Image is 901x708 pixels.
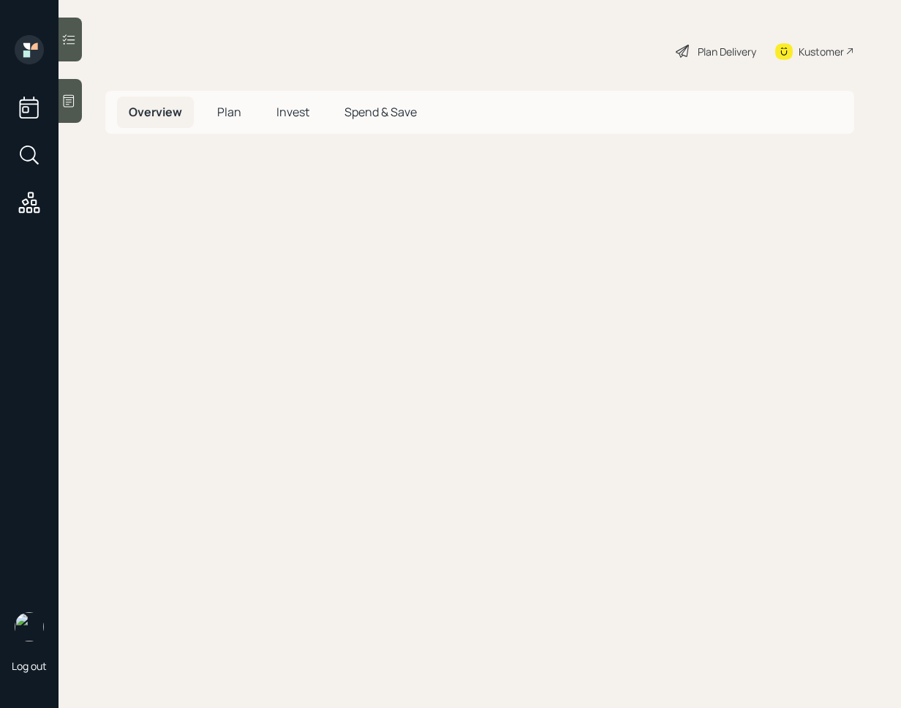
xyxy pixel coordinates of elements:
span: Spend & Save [344,104,417,120]
img: retirable_logo.png [15,612,44,641]
span: Plan [217,104,241,120]
div: Plan Delivery [698,44,756,59]
div: Kustomer [799,44,844,59]
span: Overview [129,104,182,120]
div: Log out [12,659,47,673]
span: Invest [276,104,309,120]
